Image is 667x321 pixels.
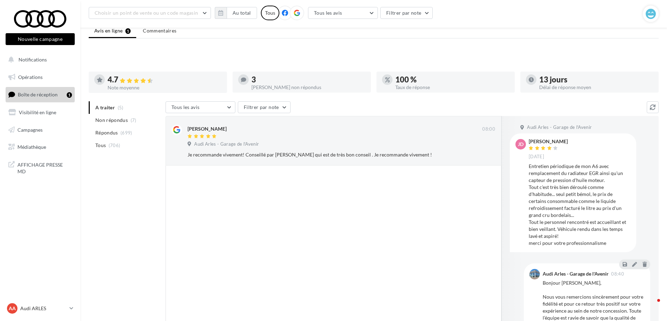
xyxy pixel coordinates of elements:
[95,142,106,149] span: Tous
[9,305,16,312] span: AA
[4,52,73,67] button: Notifications
[131,117,137,123] span: (7)
[308,7,378,19] button: Tous les avis
[17,144,46,150] span: Médiathèque
[543,271,609,276] div: Audi Arles - Garage de l'Avenir
[17,160,72,175] span: AFFICHAGE PRESSE MD
[529,154,544,160] span: [DATE]
[19,109,56,115] span: Visibilité en ligne
[395,85,509,90] div: Taux de réponse
[380,7,433,19] button: Filtrer par note
[643,297,660,314] iframe: Intercom live chat
[4,70,76,85] a: Opérations
[20,305,67,312] p: Audi ARLES
[529,139,568,144] div: [PERSON_NAME]
[539,85,653,90] div: Délai de réponse moyen
[89,7,211,19] button: Choisir un point de vente ou un code magasin
[17,126,43,132] span: Campagnes
[166,101,235,113] button: Tous les avis
[4,123,76,137] a: Campagnes
[215,7,257,19] button: Au total
[238,101,291,113] button: Filtrer par note
[251,76,365,83] div: 3
[95,117,128,124] span: Non répondus
[108,76,221,84] div: 4.7
[4,87,76,102] a: Boîte de réception1
[188,151,450,158] div: Je recommande vivement! Conseillé par [PERSON_NAME] qui est de très bon conseil . Je recommande v...
[194,141,259,147] span: Audi Arles - Garage de l'Avenir
[108,85,221,90] div: Note moyenne
[67,92,72,98] div: 1
[95,129,118,136] span: Répondus
[19,57,47,63] span: Notifications
[6,302,75,315] a: AA Audi ARLES
[109,143,120,148] span: (706)
[529,163,631,247] div: Entretien périodique de mon A6 avec remplacement du radiateur EGR ainsi qu'un capteur de pression...
[482,126,495,132] span: 08:00
[395,76,509,83] div: 100 %
[6,33,75,45] button: Nouvelle campagne
[4,140,76,154] a: Médiathèque
[4,105,76,120] a: Visibilité en ligne
[251,85,365,90] div: [PERSON_NAME] non répondus
[18,92,58,97] span: Boîte de réception
[527,124,592,131] span: Audi Arles - Garage de l'Avenir
[4,157,76,178] a: AFFICHAGE PRESSE MD
[95,10,198,16] span: Choisir un point de vente ou un code magasin
[18,74,43,80] span: Opérations
[261,6,279,20] div: Tous
[188,125,227,132] div: [PERSON_NAME]
[120,130,132,136] span: (699)
[314,10,342,16] span: Tous les avis
[611,272,624,276] span: 08:40
[518,141,523,148] span: jd
[143,27,176,34] span: Commentaires
[539,76,653,83] div: 13 jours
[227,7,257,19] button: Au total
[171,104,200,110] span: Tous les avis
